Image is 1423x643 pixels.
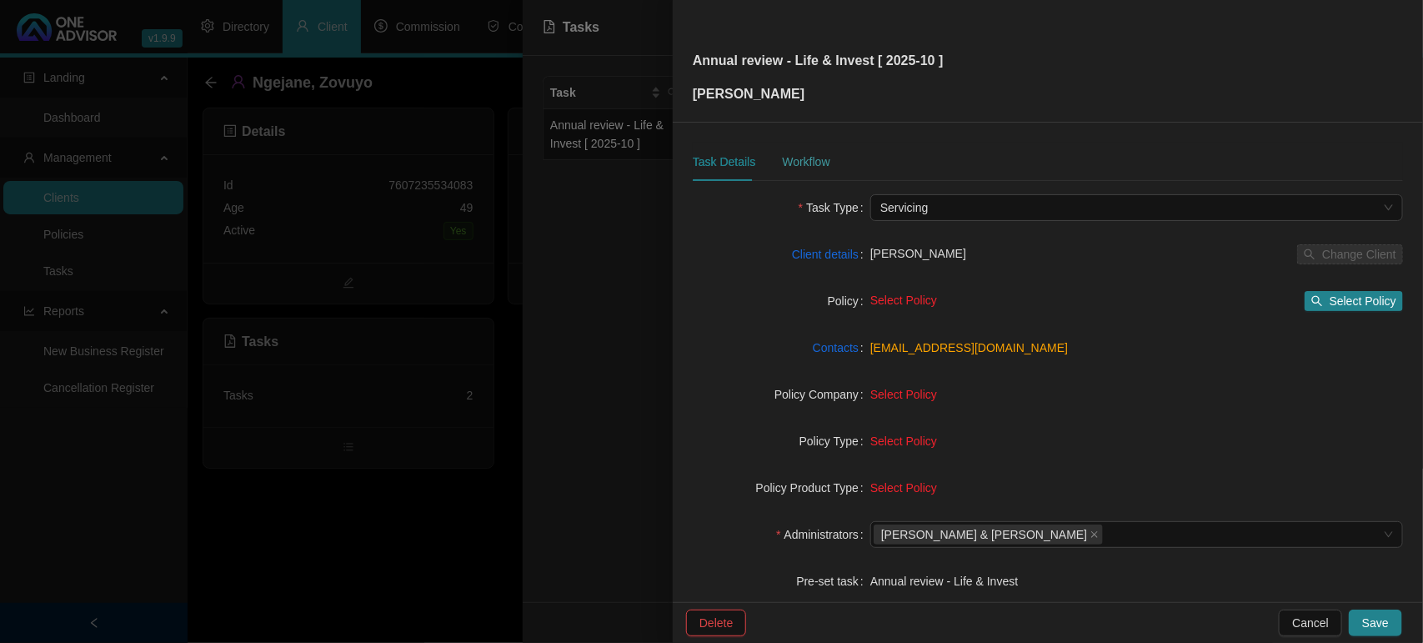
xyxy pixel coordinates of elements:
[828,288,870,314] label: Policy
[870,435,937,448] span: Select Policy
[870,247,966,260] span: [PERSON_NAME]
[776,521,870,548] label: Administrators
[870,341,1068,354] a: [EMAIL_ADDRESS][DOMAIN_NAME]
[881,525,1087,544] span: [PERSON_NAME] & [PERSON_NAME]
[756,475,870,501] label: Policy Product Type
[693,153,755,171] div: Task Details
[1090,530,1099,539] span: close
[1349,610,1402,636] button: Save
[874,525,1103,545] span: SB Smith & Bormann CC
[880,195,1393,220] span: Servicing
[1305,291,1403,311] button: Select Policy
[782,153,829,171] div: Workflow
[813,339,859,357] a: Contacts
[1330,292,1396,310] span: Select Policy
[870,294,937,307] span: Select Policy
[1297,244,1403,264] button: Change Client
[799,428,870,455] label: Policy Type
[686,610,746,636] button: Delete
[796,568,870,595] label: Pre-set task
[1292,614,1329,632] span: Cancel
[792,245,859,264] a: Client details
[699,614,733,632] span: Delete
[870,572,1403,590] div: Annual review - Life & Invest
[870,388,937,401] span: Select Policy
[774,381,870,408] label: Policy Company
[1279,610,1342,636] button: Cancel
[1311,295,1323,307] span: search
[693,51,944,71] p: Annual review - Life & Invest [ 2025-10 ]
[693,84,944,104] p: [PERSON_NAME]
[799,194,870,221] label: Task Type
[870,481,937,495] span: Select Policy
[1362,614,1389,632] span: Save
